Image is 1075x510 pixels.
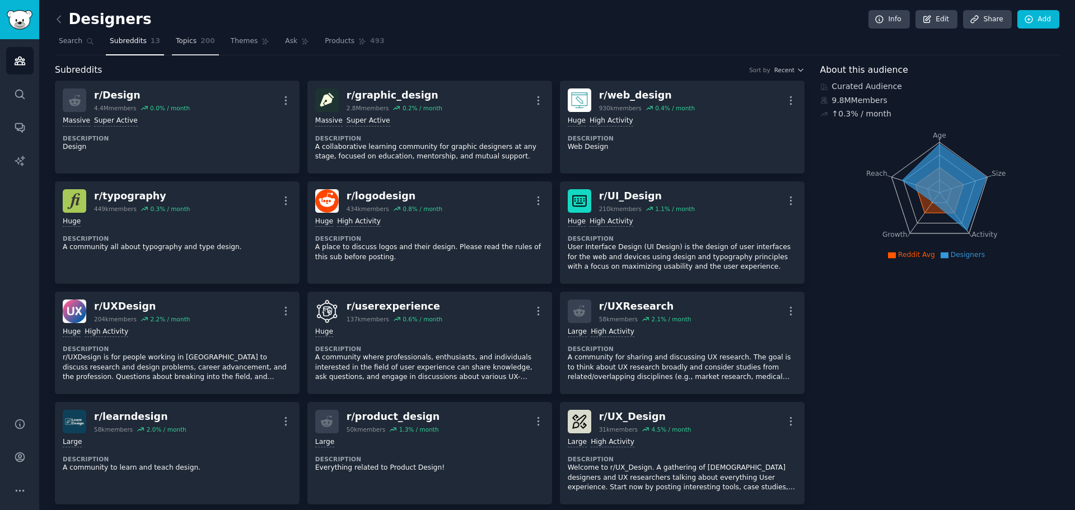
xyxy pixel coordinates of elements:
[560,181,805,284] a: UI_Designr/UI_Design210kmembers1.1% / monthHugeHigh ActivityDescriptionUser Interface Design (UI ...
[337,217,381,227] div: High Activity
[347,410,440,424] div: r/ product_design
[963,10,1011,29] a: Share
[568,327,587,338] div: Large
[94,205,137,213] div: 449k members
[820,95,1060,106] div: 9.8M Members
[568,142,797,152] p: Web Design
[315,88,339,112] img: graphic_design
[315,300,339,323] img: userexperience
[55,402,300,504] a: learndesignr/learndesign58kmembers2.0% / monthLargeDescriptionA community to learn and teach design.
[63,455,292,463] dt: Description
[150,104,190,112] div: 0.0 % / month
[820,63,908,77] span: About this audience
[568,242,797,272] p: User Interface Design (UI Design) is the design of user interfaces for the web and devices using ...
[655,205,695,213] div: 1.1 % / month
[568,410,591,433] img: UX_Design
[315,455,544,463] dt: Description
[347,205,389,213] div: 434k members
[315,327,333,338] div: Huge
[399,425,439,433] div: 1.3 % / month
[110,36,147,46] span: Subreddits
[568,353,797,382] p: A community for sharing and discussing UX research. The goal is to think about UX research broadl...
[568,235,797,242] dt: Description
[63,116,90,127] div: Massive
[599,189,695,203] div: r/ UI_Design
[315,463,544,473] p: Everything related to Product Design!
[7,10,32,30] img: GummySearch logo
[59,36,82,46] span: Search
[63,217,81,227] div: Huge
[568,134,797,142] dt: Description
[568,189,591,213] img: UI_Design
[599,88,695,102] div: r/ web_design
[150,205,190,213] div: 0.3 % / month
[63,235,292,242] dt: Description
[55,292,300,394] a: UXDesignr/UXDesign204kmembers2.2% / monthHugeHigh ActivityDescriptionr/UXDesign is for people wor...
[403,104,442,112] div: 0.2 % / month
[147,425,186,433] div: 2.0 % / month
[347,315,389,323] div: 137k members
[315,142,544,162] p: A collaborative learning community for graphic designers at any stage, focused on education, ment...
[176,36,197,46] span: Topics
[568,217,586,227] div: Huge
[568,345,797,353] dt: Description
[63,353,292,382] p: r/UXDesign is for people working in [GEOGRAPHIC_DATA] to discuss research and design problems, ca...
[94,300,190,314] div: r/ UXDesign
[651,315,691,323] div: 2.1 % / month
[55,81,300,174] a: r/Design4.4Mmembers0.0% / monthMassiveSuper ActiveDescriptionDesign
[568,463,797,493] p: Welcome to r/UX_Design. A gathering of [DEMOGRAPHIC_DATA] designers and UX researchers talking ab...
[315,235,544,242] dt: Description
[94,88,190,102] div: r/ Design
[403,205,442,213] div: 0.8 % / month
[63,242,292,252] p: A community all about typography and type design.
[63,327,81,338] div: Huge
[568,116,586,127] div: Huge
[591,437,634,448] div: High Activity
[560,81,805,174] a: web_designr/web_design930kmembers0.4% / monthHugeHigh ActivityDescriptionWeb Design
[307,292,552,394] a: userexperiencer/userexperience137kmembers0.6% / monthHugeDescriptionA community where professiona...
[971,231,997,238] tspan: Activity
[315,116,343,127] div: Massive
[832,108,891,120] div: ↑ 0.3 % / month
[1017,10,1059,29] a: Add
[63,142,292,152] p: Design
[347,189,442,203] div: r/ logodesign
[820,81,1060,92] div: Curated Audience
[63,300,86,323] img: UXDesign
[591,327,634,338] div: High Activity
[307,402,552,504] a: r/product_design50kmembers1.3% / monthLargeDescriptionEverything related to Product Design!
[94,315,137,323] div: 204k members
[325,36,354,46] span: Products
[992,169,1006,177] tspan: Size
[315,217,333,227] div: Huge
[560,402,805,504] a: UX_Designr/UX_Design31kmembers4.5% / monthLargeHigh ActivityDescriptionWelcome to r/UX_Design. A ...
[590,116,633,127] div: High Activity
[85,327,128,338] div: High Activity
[599,300,691,314] div: r/ UXResearch
[403,315,442,323] div: 0.6 % / month
[106,32,164,55] a: Subreddits13
[307,81,552,174] a: graphic_designr/graphic_design2.8Mmembers0.2% / monthMassiveSuper ActiveDescriptionA collaborativ...
[321,32,388,55] a: Products493
[94,189,190,203] div: r/ typography
[774,66,805,74] button: Recent
[55,63,102,77] span: Subreddits
[315,353,544,382] p: A community where professionals, enthusiasts, and individuals interested in the field of user exp...
[599,425,638,433] div: 31k members
[200,36,215,46] span: 200
[281,32,313,55] a: Ask
[63,437,82,448] div: Large
[55,181,300,284] a: typographyr/typography449kmembers0.3% / monthHugeDescriptionA community all about typography and ...
[655,104,695,112] div: 0.4 % / month
[651,425,691,433] div: 4.5 % / month
[55,11,152,29] h2: Designers
[307,181,552,284] a: logodesignr/logodesign434kmembers0.8% / monthHugeHigh ActivityDescriptionA place to discuss logos...
[94,116,138,127] div: Super Active
[63,134,292,142] dt: Description
[94,425,133,433] div: 58k members
[599,315,638,323] div: 58k members
[94,410,186,424] div: r/ learndesign
[94,104,137,112] div: 4.4M members
[347,88,442,102] div: r/ graphic_design
[227,32,274,55] a: Themes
